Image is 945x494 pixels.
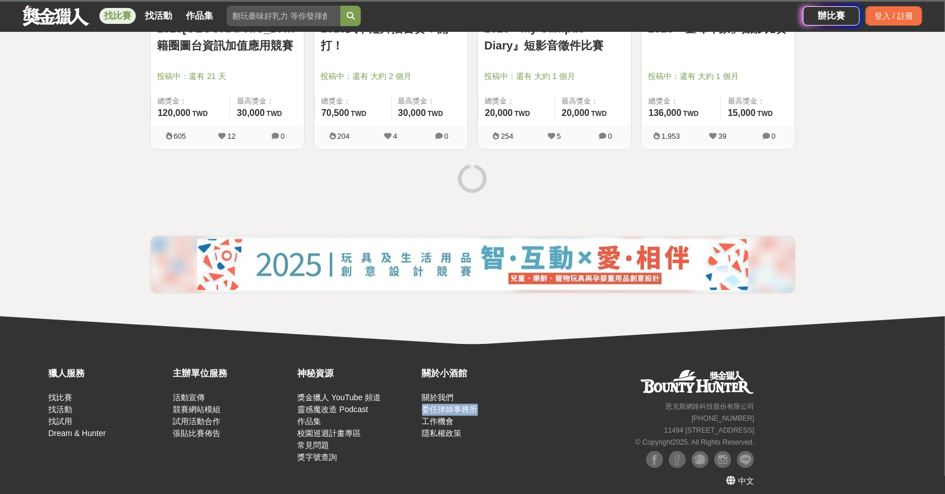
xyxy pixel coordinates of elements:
[181,8,218,24] a: 作品集
[557,132,561,140] span: 5
[646,451,663,468] img: Facebook
[48,393,72,402] a: 找比賽
[683,110,698,118] span: TWD
[665,402,754,410] small: 恩克斯網路科技股份有限公司
[173,417,220,426] a: 試用活動合作
[692,414,754,422] small: [PHONE_NUMBER]
[562,108,590,118] span: 20,000
[398,108,426,118] span: 30,000
[648,70,788,82] span: 投稿中：還有 大約 1 個月
[422,417,454,426] a: 工作機會
[237,96,297,107] span: 最高獎金：
[427,110,443,118] span: TWD
[297,429,361,438] a: 校園巡迴計畫專區
[738,476,754,485] span: 中文
[485,108,513,118] span: 20,000
[140,8,177,24] a: 找活動
[669,451,686,468] img: Facebook
[297,367,416,380] div: 神秘資源
[591,110,606,118] span: TWD
[267,110,282,118] span: TWD
[393,132,397,140] span: 4
[422,429,462,438] a: 隱私權政策
[322,96,384,107] span: 總獎金：
[338,132,350,140] span: 204
[398,96,461,107] span: 最高獎金：
[297,441,329,450] a: 常見問題
[48,405,72,414] a: 找活動
[501,132,514,140] span: 254
[737,451,754,468] img: LINE
[803,6,860,26] a: 辦比賽
[99,8,136,24] a: 找比賽
[321,20,461,54] a: 2025武甲短片擂台賽！開打！
[297,453,337,462] a: 獎字號查詢
[158,108,191,118] span: 120,000
[237,108,265,118] span: 30,000
[865,6,922,26] div: 登入 / 註冊
[281,132,285,140] span: 0
[514,110,530,118] span: TWD
[728,96,788,107] span: 最高獎金：
[173,393,205,402] a: 活動宣傳
[173,405,220,414] a: 競賽網站模組
[714,451,731,468] img: Instagram
[728,108,756,118] span: 15,000
[157,70,297,82] span: 投稿中：還有 21 天
[608,132,612,140] span: 0
[649,96,714,107] span: 總獎金：
[661,132,680,140] span: 1,953
[444,132,448,140] span: 0
[422,405,478,414] a: 委任律師事務所
[485,96,548,107] span: 總獎金：
[173,429,220,438] a: 張貼比賽佈告
[772,132,776,140] span: 0
[562,96,625,107] span: 最高獎金：
[635,438,754,446] small: © Copyright 2025 . All Rights Reserved.
[297,417,321,426] a: 作品集
[227,6,340,26] input: 翻玩臺味好乳力 等你發揮創意！
[174,132,186,140] span: 605
[485,70,625,82] span: 投稿中：還有 大約 1 個月
[48,417,72,426] a: 找試用
[485,20,625,54] a: 2025『My Campus Diary』短影音徵件比賽
[718,132,726,140] span: 39
[351,110,366,118] span: TWD
[197,239,748,290] img: 0b2d4a73-1f60-4eea-aee9-81a5fd7858a2.jpg
[192,110,207,118] span: TWD
[692,451,709,468] img: Plurk
[297,405,368,414] a: 靈感魔改造 Podcast
[664,426,755,434] small: 11494 [STREET_ADDRESS]
[48,429,106,438] a: Dream & Hunter
[48,367,167,380] div: 獵人服務
[157,20,297,54] a: 2025[GEOGRAPHIC_DATA]籍圈圖台資訊加值應用競賽
[227,132,235,140] span: 12
[158,96,223,107] span: 總獎金：
[422,393,454,402] a: 關於我們
[649,108,682,118] span: 136,000
[422,367,541,380] div: 關於小酒館
[757,110,773,118] span: TWD
[173,367,292,380] div: 主辦單位服務
[322,108,349,118] span: 70,500
[321,70,461,82] span: 投稿中：還有 大約 2 個月
[297,393,381,402] a: 獎金獵人 YouTube 頻道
